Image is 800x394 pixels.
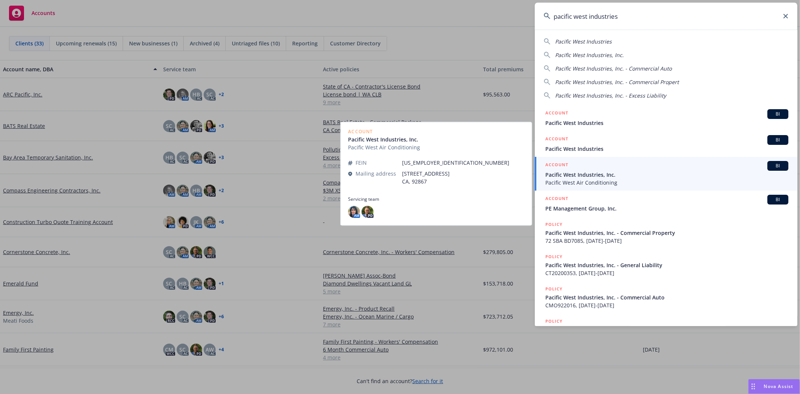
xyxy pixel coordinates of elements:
[535,217,797,249] a: POLICYPacific West Industries, Inc. - Commercial Property72 SBA BD7085, [DATE]-[DATE]
[545,171,788,179] span: Pacific West Industries, Inc.
[535,157,797,191] a: ACCOUNTBIPacific West Industries, Inc.Pacific West Air Conditioning
[545,119,788,127] span: Pacific West Industries
[545,221,563,228] h5: POLICY
[770,196,785,203] span: BI
[555,65,672,72] span: Pacific West Industries, Inc. - Commercial Auto
[535,249,797,281] a: POLICYPacific West Industries, Inc. - General LiabilityCT20200353, [DATE]-[DATE]
[545,179,788,186] span: Pacific West Air Conditioning
[545,253,563,260] h5: POLICY
[535,191,797,217] a: ACCOUNTBIPE Management Group, Inc.
[770,137,785,143] span: BI
[545,269,788,277] span: CT20200353, [DATE]-[DATE]
[770,162,785,169] span: BI
[749,379,758,394] div: Drag to move
[545,161,568,170] h5: ACCOUNT
[770,111,785,117] span: BI
[545,229,788,237] span: Pacific West Industries, Inc. - Commercial Property
[545,145,788,153] span: Pacific West Industries
[545,237,788,245] span: 72 SBA BD7085, [DATE]-[DATE]
[545,135,568,144] h5: ACCOUNT
[545,317,563,325] h5: POLICY
[748,379,800,394] button: Nova Assist
[545,195,568,204] h5: ACCOUNT
[535,313,797,346] a: POLICYPacific West Industries, Inc. - General Liability
[535,105,797,131] a: ACCOUNTBIPacific West Industries
[555,92,666,99] span: Pacific West Industries, Inc. - Excess Liability
[535,3,797,30] input: Search...
[545,205,788,212] span: PE Management Group, Inc.
[545,293,788,301] span: Pacific West Industries, Inc. - Commercial Auto
[545,109,568,118] h5: ACCOUNT
[545,285,563,293] h5: POLICY
[535,131,797,157] a: ACCOUNTBIPacific West Industries
[545,261,788,269] span: Pacific West Industries, Inc. - General Liability
[555,51,624,59] span: Pacific West Industries, Inc.
[555,78,679,86] span: Pacific West Industries, Inc. - Commercial Propert
[555,38,612,45] span: Pacific West Industries
[545,301,788,309] span: CMO922016, [DATE]-[DATE]
[535,281,797,313] a: POLICYPacific West Industries, Inc. - Commercial AutoCMO922016, [DATE]-[DATE]
[545,326,788,334] span: Pacific West Industries, Inc. - General Liability
[764,383,794,389] span: Nova Assist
